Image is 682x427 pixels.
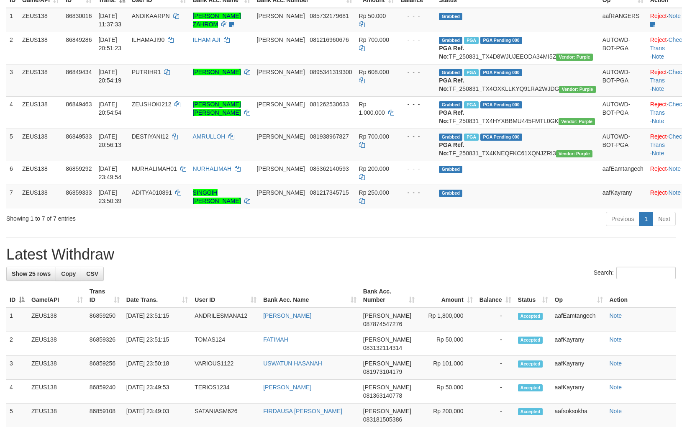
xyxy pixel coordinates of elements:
[257,189,305,196] span: [PERSON_NAME]
[193,69,241,75] a: [PERSON_NAME]
[518,313,543,320] span: Accepted
[436,96,599,129] td: TF_250831_TX4HYXBBMU445FMTL0GK
[359,133,389,140] span: Rp 700.000
[363,360,411,367] span: [PERSON_NAME]
[66,101,92,108] span: 86849463
[650,36,667,43] a: Reject
[401,36,433,44] div: - - -
[123,380,192,404] td: [DATE] 23:49:53
[61,270,76,277] span: Copy
[19,185,62,208] td: ZEUS138
[360,284,418,308] th: Bank Acc. Number: activate to sort column ascending
[650,13,667,19] a: Reject
[418,356,476,380] td: Rp 101,000
[193,165,232,172] a: NURHALIMAH
[6,161,19,185] td: 6
[260,284,360,308] th: Bank Acc. Name: activate to sort column ascending
[19,96,62,129] td: ZEUS138
[599,32,647,64] td: AUTOWD-BOT-PGA
[363,321,402,327] span: Copy 087874547276 to clipboard
[668,13,681,19] a: Note
[610,384,622,391] a: Note
[98,133,121,148] span: [DATE] 20:56:13
[66,133,92,140] span: 86849533
[359,101,385,116] span: Rp 1.000.000
[66,189,92,196] span: 86859333
[652,85,664,92] a: Note
[439,37,462,44] span: Grabbed
[19,64,62,96] td: ZEUS138
[518,384,543,391] span: Accepted
[599,8,647,32] td: aafRANGERS
[310,101,349,108] span: Copy 081262530633 to clipboard
[98,165,121,180] span: [DATE] 23:49:54
[86,270,98,277] span: CSV
[257,13,305,19] span: [PERSON_NAME]
[476,380,515,404] td: -
[28,332,86,356] td: ZEUS138
[6,64,19,96] td: 3
[28,284,86,308] th: Game/API: activate to sort column ascending
[551,332,606,356] td: aafKayrany
[19,8,62,32] td: ZEUS138
[193,36,220,43] a: ILHAM AJI
[650,165,667,172] a: Reject
[610,336,622,343] a: Note
[418,284,476,308] th: Amount: activate to sort column ascending
[616,267,676,279] input: Search:
[310,189,349,196] span: Copy 081217345715 to clipboard
[439,141,464,157] b: PGA Ref. No:
[464,37,479,44] span: Marked by aafRornrotha
[132,69,161,75] span: PUTRIHR1
[363,312,411,319] span: [PERSON_NAME]
[515,284,551,308] th: Status: activate to sort column ascending
[439,77,464,92] b: PGA Ref. No:
[401,188,433,197] div: - - -
[606,212,639,226] a: Previous
[6,267,56,281] a: Show 25 rows
[98,101,121,116] span: [DATE] 20:54:54
[19,32,62,64] td: ZEUS138
[650,69,667,75] a: Reject
[86,332,123,356] td: 86859326
[132,189,172,196] span: ADITYA010891
[359,69,389,75] span: Rp 608.000
[439,109,464,124] b: PGA Ref. No:
[668,189,681,196] a: Note
[123,308,192,332] td: [DATE] 23:51:15
[257,36,305,43] span: [PERSON_NAME]
[263,408,342,414] a: FIRDAUSA [PERSON_NAME]
[363,416,402,423] span: Copy 083181505386 to clipboard
[652,53,664,60] a: Note
[263,384,311,391] a: [PERSON_NAME]
[86,380,123,404] td: 86859240
[476,356,515,380] td: -
[518,408,543,415] span: Accepted
[6,332,28,356] td: 2
[6,185,19,208] td: 7
[439,190,462,197] span: Grabbed
[123,284,192,308] th: Date Trans.: activate to sort column ascending
[12,270,51,277] span: Show 25 rows
[66,69,92,75] span: 86849434
[476,332,515,356] td: -
[599,129,647,161] td: AUTOWD-BOT-PGA
[193,101,241,116] a: [PERSON_NAME] [PERSON_NAME]
[559,118,595,125] span: Vendor URL: https://trx4.1velocity.biz
[518,360,543,368] span: Accepted
[652,150,664,157] a: Note
[6,96,19,129] td: 4
[652,118,664,124] a: Note
[610,408,622,414] a: Note
[418,380,476,404] td: Rp 50,000
[476,284,515,308] th: Balance: activate to sort column ascending
[359,36,389,43] span: Rp 700.000
[123,356,192,380] td: [DATE] 23:50:18
[599,161,647,185] td: aafEamtangech
[436,64,599,96] td: TF_250831_TX4OXKLLKYQ91RA2WJDG
[610,360,622,367] a: Note
[263,312,311,319] a: [PERSON_NAME]
[191,284,260,308] th: User ID: activate to sort column ascending
[193,189,241,204] a: SINGGIH [PERSON_NAME]
[19,161,62,185] td: ZEUS138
